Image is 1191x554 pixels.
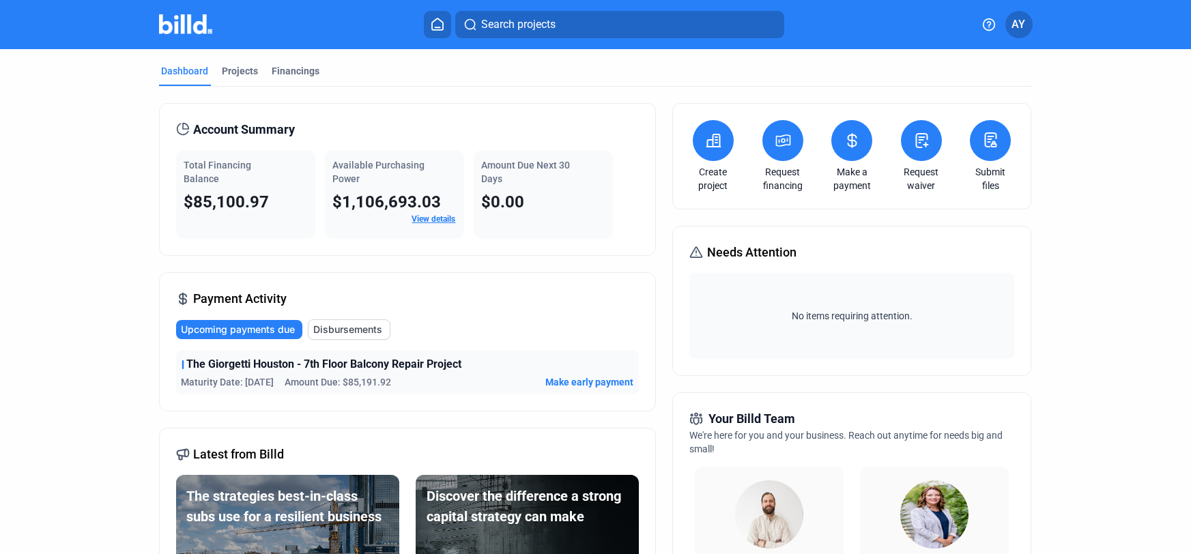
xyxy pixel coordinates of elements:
span: AY [1012,16,1026,33]
span: Your Billd Team [708,409,795,428]
a: Make a payment [828,165,876,192]
span: Available Purchasing Power [333,160,425,184]
img: Territory Manager [900,480,968,549]
a: Request waiver [898,165,945,192]
span: $0.00 [482,192,525,212]
span: Amount Due Next 30 Days [482,160,571,184]
span: Maturity Date: [DATE] [182,375,274,389]
div: Projects [223,64,259,78]
button: Disbursements [308,319,390,340]
button: AY [1005,11,1033,38]
span: The Giorgetti Houston - 7th Floor Balcony Repair Project [187,356,462,373]
span: Account Summary [194,120,296,139]
span: Needs Attention [707,243,797,262]
div: Discover the difference a strong capital strategy can make [427,486,628,527]
span: $1,106,693.03 [333,192,442,212]
img: Relationship Manager [735,480,803,549]
span: We're here for you and your business. Reach out anytime for needs big and small! [689,430,1003,454]
span: $85,100.97 [184,192,270,212]
a: Submit files [966,165,1014,192]
a: View details [412,214,456,224]
a: Request financing [759,165,807,192]
div: Dashboard [162,64,209,78]
img: Billd Company Logo [159,14,213,34]
span: Amount Due: $85,191.92 [285,375,392,389]
span: Latest from Billd [194,445,285,464]
div: Financings [272,64,320,78]
button: Upcoming payments due [176,320,302,339]
span: Search projects [481,16,556,33]
span: Total Financing Balance [184,160,252,184]
span: Upcoming payments due [182,323,296,336]
button: Make early payment [545,375,633,389]
a: Create project [689,165,737,192]
span: No items requiring attention. [695,309,1009,323]
button: Search projects [455,11,784,38]
span: Disbursements [314,323,383,336]
div: The strategies best-in-class subs use for a resilient business [187,486,388,527]
span: Payment Activity [194,289,287,308]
